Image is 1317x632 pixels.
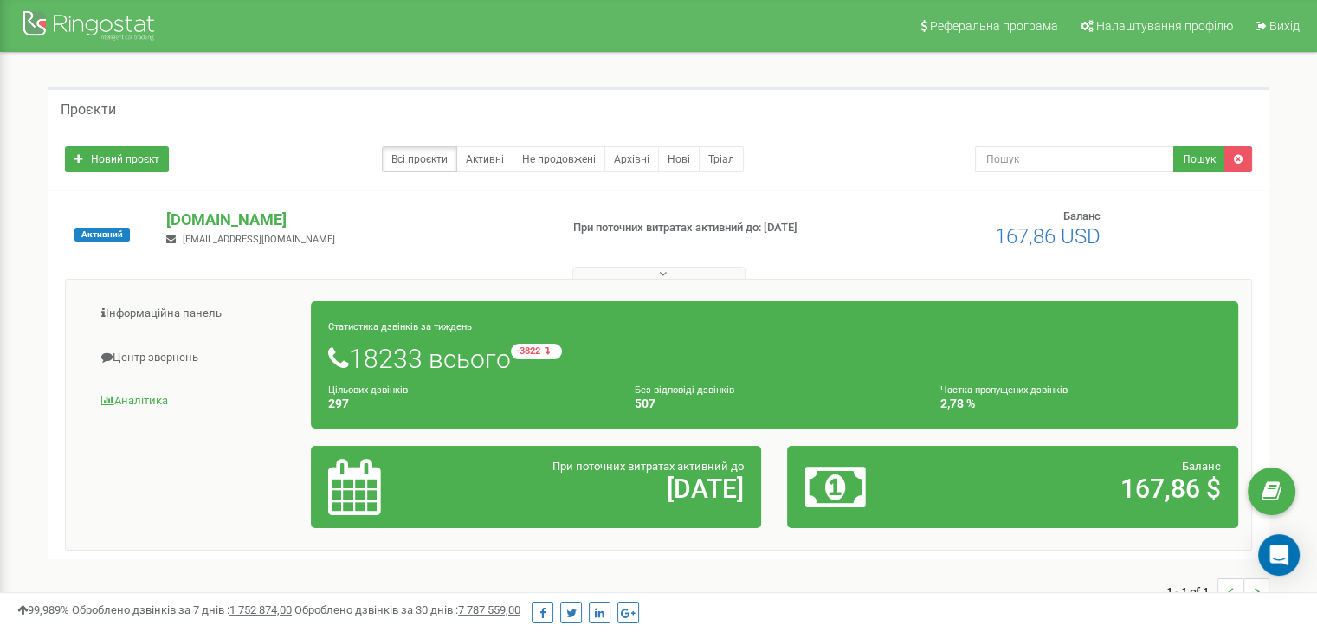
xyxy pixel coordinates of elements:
[513,146,605,172] a: Не продовжені
[511,344,562,359] small: -3822
[952,474,1221,503] h2: 167,86 $
[1269,19,1300,33] span: Вихід
[573,220,850,236] p: При поточних витратах активний до: [DATE]
[1166,561,1269,622] nav: ...
[382,146,457,172] a: Всі проєкти
[328,397,609,410] h4: 297
[17,603,69,616] span: 99,989%
[229,603,292,616] u: 1 752 874,00
[1173,146,1225,172] button: Пошук
[65,146,169,172] a: Новий проєкт
[975,146,1174,172] input: Пошук
[940,384,1068,396] small: Частка пропущених дзвінків
[1182,460,1221,473] span: Баланс
[552,460,744,473] span: При поточних витратах активний до
[475,474,744,503] h2: [DATE]
[79,337,312,379] a: Центр звернень
[1166,578,1217,604] span: 1 - 1 of 1
[458,603,520,616] u: 7 787 559,00
[940,397,1221,410] h4: 2,78 %
[79,380,312,422] a: Аналiтика
[699,146,744,172] a: Тріал
[930,19,1058,33] span: Реферальна програма
[72,603,292,616] span: Оброблено дзвінків за 7 днів :
[294,603,520,616] span: Оброблено дзвінків за 30 днів :
[635,384,734,396] small: Без відповіді дзвінків
[74,228,130,242] span: Активний
[604,146,659,172] a: Архівні
[995,224,1101,248] span: 167,86 USD
[1096,19,1233,33] span: Налаштування профілю
[658,146,700,172] a: Нові
[328,321,472,332] small: Статистика дзвінків за тиждень
[635,397,915,410] h4: 507
[61,102,116,118] h5: Проєкти
[166,209,545,231] p: [DOMAIN_NAME]
[328,384,408,396] small: Цільових дзвінків
[79,293,312,335] a: Інформаційна панель
[1063,210,1101,222] span: Баланс
[328,344,1221,373] h1: 18233 всього
[1258,534,1300,576] div: Open Intercom Messenger
[456,146,513,172] a: Активні
[183,234,335,245] span: [EMAIL_ADDRESS][DOMAIN_NAME]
